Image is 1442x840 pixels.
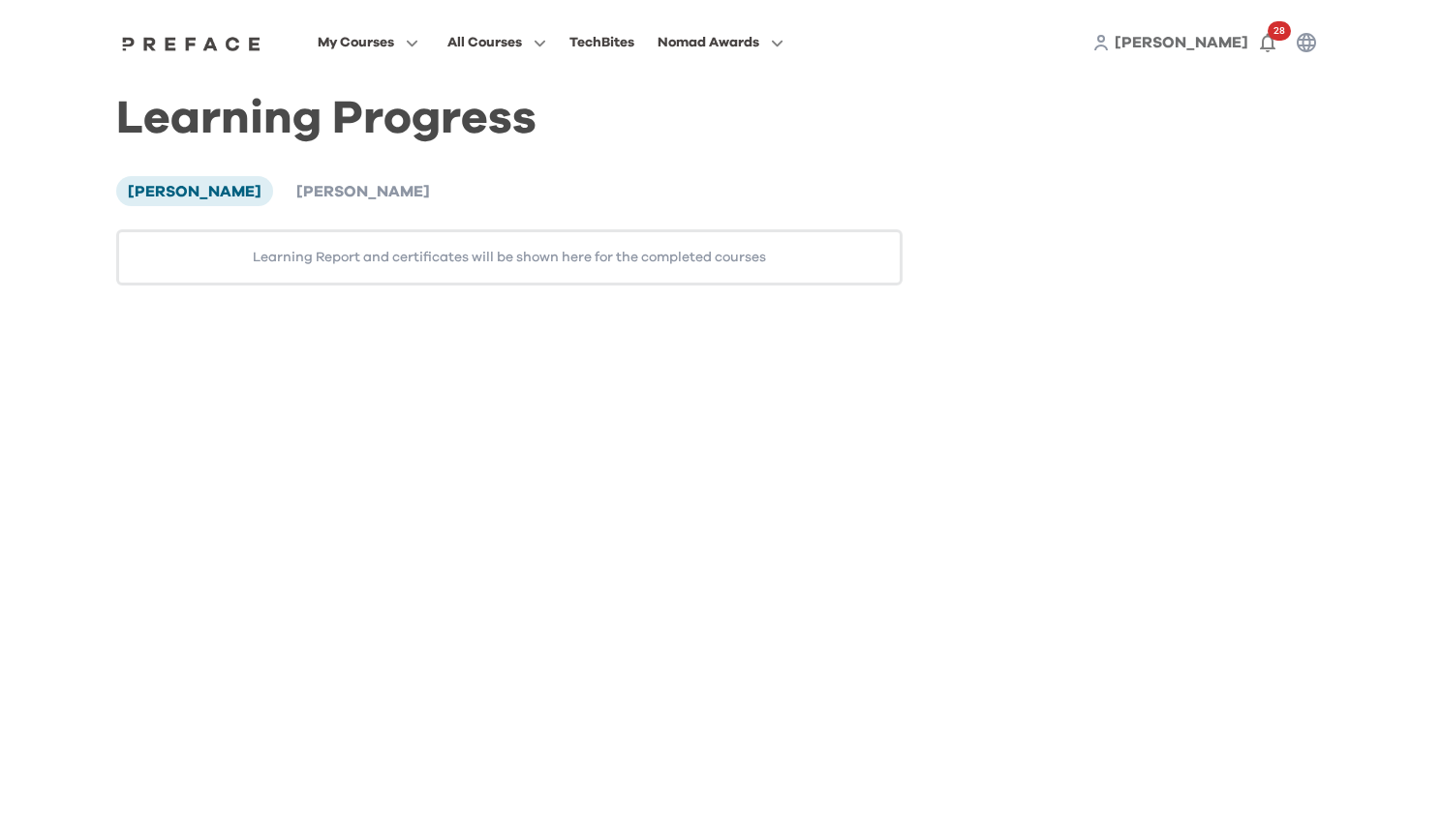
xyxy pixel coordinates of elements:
span: 28 [1268,21,1291,41]
span: [PERSON_NAME] [296,184,430,199]
img: Preface Logo [117,36,266,51]
a: Preface Logo [117,35,266,50]
button: Nomad Awards [652,30,789,55]
span: [PERSON_NAME] [128,184,261,199]
span: My Courses [318,31,394,54]
button: All Courses [442,30,552,55]
span: Nomad Awards [658,31,759,54]
h1: Learning Progress [116,108,904,130]
button: My Courses [312,30,424,55]
span: All Courses [447,31,522,54]
button: 28 [1248,23,1287,62]
div: Learning Report and certificates will be shown here for the completed courses [116,229,904,285]
span: [PERSON_NAME] [1115,35,1248,50]
div: TechBites [569,31,634,54]
a: [PERSON_NAME] [1115,31,1248,54]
